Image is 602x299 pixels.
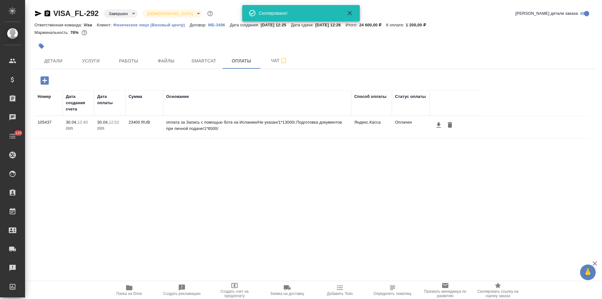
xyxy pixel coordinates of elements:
[315,23,346,27] p: [DATE] 12:26
[583,266,593,279] span: 🙏
[36,74,53,87] button: Добавить оплату
[34,10,42,17] button: Скопировать ссылку для ЯМессенджера
[386,23,406,27] p: К оплате:
[80,29,88,37] button: 4500.00 RUB;
[11,130,25,136] span: 120
[406,23,430,27] p: 1 200,00 ₽
[208,281,261,299] button: Создать счет на предоплату
[212,289,257,298] span: Создать счет на предоплату
[163,116,351,138] td: оплата за Запись с помощью бота на Испанию/Не указан/1*13000/,Подготовка документов при личной по...
[107,11,130,16] button: Завершен
[475,289,520,298] span: Скопировать ссылку на оценку заказа
[66,93,91,112] div: Дата создания счета
[66,120,77,125] p: 30.04,
[472,281,524,299] button: Скопировать ссылку на оценку заказа
[166,93,189,100] div: Основание
[395,93,426,100] div: Статус оплаты
[314,281,366,299] button: Добавить Todo
[366,281,419,299] button: Определить тематику
[66,125,91,132] p: 2025
[208,23,230,27] p: МБ-3496
[113,22,190,27] a: Физическое лицо (Визовый центр)
[142,9,202,18] div: Завершен
[76,57,106,65] span: Услуги
[103,281,156,299] button: Папка на Drive
[373,291,411,296] span: Определить тематику
[189,57,219,65] span: Smartcat
[104,9,137,18] div: Завершен
[280,57,287,65] svg: Подписаться
[77,120,88,125] p: 12:40
[342,9,357,17] button: Закрыть
[113,23,190,27] p: Физическое лицо (Визовый центр)
[97,120,109,125] p: 30.04,
[53,9,99,18] a: VISA_FL-292
[84,23,97,27] p: Visa
[97,93,122,106] div: Дата оплаты
[125,116,163,138] td: 23400 RUB
[129,93,142,100] div: Сумма
[190,23,208,27] p: Договор:
[259,10,337,16] div: Скопировано!
[230,23,261,27] p: Дата создания:
[145,11,195,16] button: [DEMOGRAPHIC_DATA]
[327,291,353,296] span: Добавить Todo
[109,120,119,125] p: 12:52
[38,57,68,65] span: Детали
[156,281,208,299] button: Создать рекламацию
[392,116,430,138] td: Оплачен
[34,116,63,138] td: 105437
[354,93,386,100] div: Способ оплаты
[291,23,315,27] p: Дата сдачи:
[580,264,596,280] button: 🙏
[261,281,314,299] button: Заявка на доставку
[163,291,201,296] span: Создать рекламацию
[226,57,256,65] span: Оплаты
[70,30,80,35] p: 78%
[351,116,392,138] td: Яндекс.Касса
[97,23,113,27] p: Клиент:
[114,57,144,65] span: Работы
[445,119,455,131] button: Удалить
[97,125,122,132] p: 2025
[34,23,84,27] p: Ответственная команда:
[419,281,472,299] button: Призвать менеджера по развитию
[34,30,70,35] p: Маржинальность:
[264,57,294,65] span: Чат
[423,289,468,298] span: Призвать менеджера по развитию
[44,10,51,17] button: Скопировать ссылку
[34,39,48,53] button: Добавить тэг
[151,57,181,65] span: Файлы
[208,22,230,27] a: МБ-3496
[433,119,445,131] button: Скачать
[206,9,214,18] button: Доп статусы указывают на важность/срочность заказа
[2,128,24,144] a: 120
[359,23,386,27] p: 24 600,00 ₽
[346,23,359,27] p: Итого:
[270,291,304,296] span: Заявка на доставку
[515,10,578,17] span: [PERSON_NAME] детали заказа
[116,291,142,296] span: Папка на Drive
[261,23,291,27] p: [DATE] 12:25
[38,93,51,100] div: Номер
